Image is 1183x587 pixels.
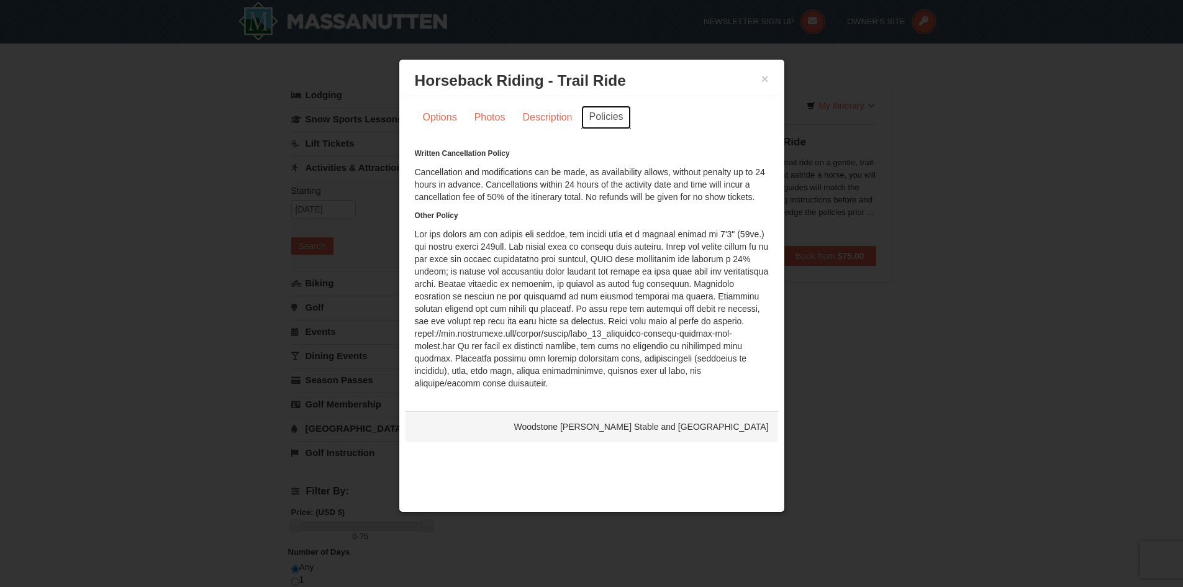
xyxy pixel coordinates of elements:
h6: Written Cancellation Policy [415,147,769,160]
a: Photos [466,106,514,129]
a: Options [415,106,465,129]
div: Cancellation and modifications can be made, as availability allows, without penalty up to 24 hour... [415,147,769,389]
h6: Other Policy [415,209,769,222]
a: Description [514,106,580,129]
a: Policies [581,106,630,129]
div: Woodstone [PERSON_NAME] Stable and [GEOGRAPHIC_DATA] [406,411,778,442]
button: × [761,73,769,85]
h3: Horseback Riding - Trail Ride [415,71,769,90]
